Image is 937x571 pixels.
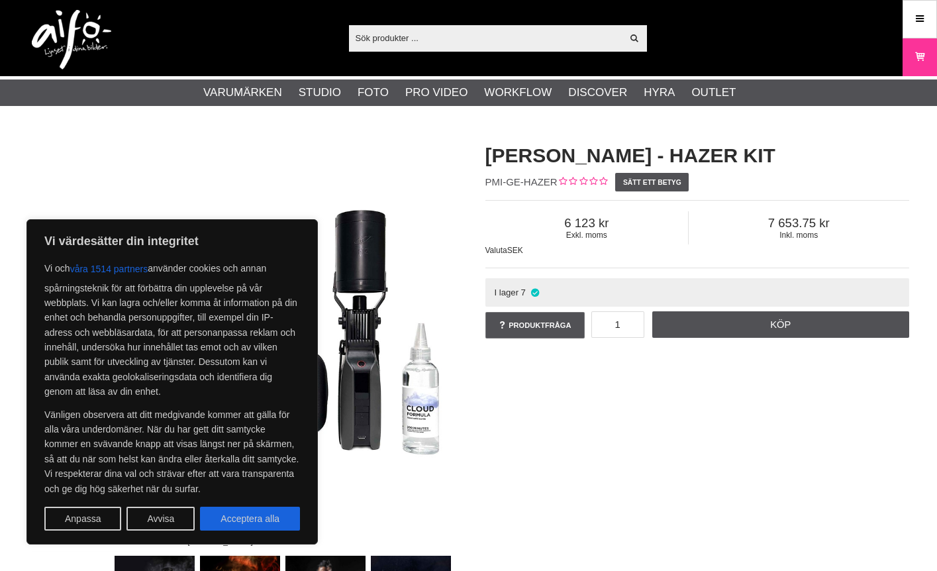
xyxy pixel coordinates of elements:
button: våra 1514 partners [70,257,148,281]
span: I lager [494,287,518,297]
a: Varumärken [203,84,282,101]
span: PMI-GE-HAZER [485,176,558,187]
i: I lager [529,287,540,297]
a: Discover [568,84,627,101]
span: Exkl. moms [485,231,689,240]
input: Sök produkter ... [349,28,622,48]
a: Produktfråga [485,312,585,338]
h1: [PERSON_NAME] - Hazer Kit [485,142,909,170]
div: Vi värdesätter din integritet [26,219,318,545]
div: Kundbetyg: 0 [558,176,607,189]
a: Studio [299,84,341,101]
span: Inkl. moms [689,231,909,240]
a: Workflow [484,84,552,101]
a: Köp [652,311,909,338]
a: Hyra [644,84,675,101]
p: Vänligen observera att ditt medgivande kommer att gälla för alla våra underdomäner. När du har ge... [44,407,300,496]
p: Vi värdesätter din integritet [44,233,300,249]
a: Outlet [691,84,736,101]
img: logo.png [32,10,111,70]
button: Avvisa [126,507,195,531]
a: Pro Video [405,84,468,101]
p: Vi och använder cookies och annan spårningsteknik för att förbättra din upplevelse på vår webbpla... [44,257,300,399]
a: Sätt ett betyg [615,173,689,191]
span: 7 653.75 [689,216,909,231]
a: Foto [358,84,389,101]
button: Anpassa [44,507,121,531]
button: Acceptera alla [200,507,300,531]
img: SmokeGENIE Rökmaskin - Hazer Kit [28,129,452,552]
span: Valuta [485,246,507,255]
span: 6 123 [485,216,689,231]
span: SEK [507,246,523,255]
span: 7 [521,287,526,297]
